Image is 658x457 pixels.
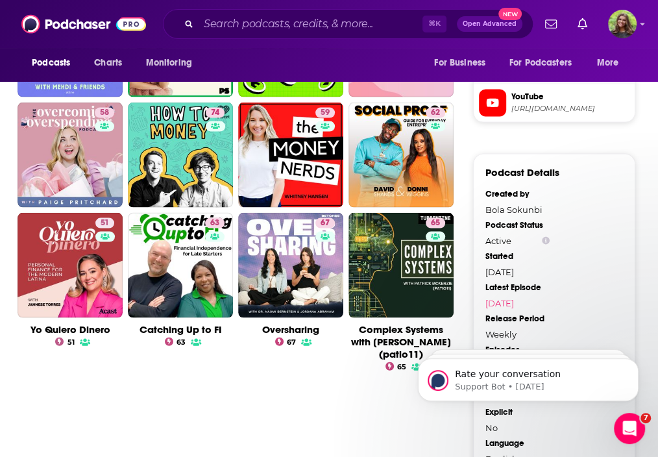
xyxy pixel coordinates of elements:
[238,103,343,208] a: 59
[321,217,330,230] span: 67
[425,51,502,75] button: open menu
[287,340,296,345] span: 67
[211,106,219,119] span: 74
[485,267,550,277] div: [DATE]
[348,103,454,208] a: 62
[509,54,572,72] span: For Podcasters
[431,217,440,230] span: 65
[145,54,191,72] span: Monitoring
[315,218,335,228] a: 67
[397,364,406,370] span: 65
[572,13,592,35] a: Show notifications dropdown
[614,413,645,444] iframe: Intercom live chat
[18,213,123,318] a: 51
[457,16,522,32] button: Open AdvancedNew
[511,104,629,114] span: https://www.youtube.com/@Clevergirlfinance
[485,438,550,449] div: Language
[498,8,522,20] span: New
[640,413,651,423] span: 7
[485,298,550,308] a: [DATE]
[199,14,422,34] input: Search podcasts, credits, & more...
[238,323,343,336] div: Oversharing
[128,323,233,336] div: Catching Up to FI
[95,218,114,228] a: 51
[101,217,109,230] span: 51
[485,220,550,230] div: Podcast Status
[238,213,343,318] a: 67
[426,108,445,118] a: 62
[55,338,75,346] a: 51
[94,54,122,72] span: Charts
[485,329,550,340] div: Weekly
[177,340,186,345] span: 63
[95,108,114,118] a: 58
[165,338,186,346] a: 63
[86,51,130,75] a: Charts
[210,217,219,230] span: 63
[463,21,517,27] span: Open Advanced
[100,106,109,119] span: 58
[32,54,70,72] span: Podcasts
[23,51,87,75] button: open menu
[608,10,637,38] img: User Profile
[485,423,550,433] div: No
[485,189,550,199] div: Created by
[597,54,619,72] span: More
[501,51,591,75] button: open menu
[136,51,208,75] button: open menu
[18,323,123,336] div: Yo Quiero Dinero
[348,323,454,360] div: Complex Systems with [PERSON_NAME] (patio11)
[348,213,454,318] a: 65
[398,331,658,422] iframe: Intercom notifications message
[128,103,233,208] a: 74
[485,204,550,215] div: Bola Sokunbi
[608,10,637,38] button: Show profile menu
[540,13,562,35] a: Show notifications dropdown
[511,91,629,103] span: YouTube
[321,106,330,119] span: 59
[485,236,550,246] div: Active
[485,282,550,293] div: Latest Episode
[542,236,550,246] button: Show Info
[426,218,445,228] a: 65
[485,166,559,179] h3: Podcast Details
[21,12,146,36] img: Podchaser - Follow, Share and Rate Podcasts
[315,108,335,118] a: 59
[18,103,123,208] a: 58
[205,218,225,228] a: 63
[67,340,75,345] span: 51
[385,362,407,371] a: 65
[128,213,233,318] a: 63
[163,9,533,39] div: Search podcasts, credits, & more...
[275,338,297,346] a: 67
[422,16,446,32] span: ⌘ K
[588,51,635,75] button: open menu
[479,90,629,117] a: YouTube[URL][DOMAIN_NAME]
[431,106,440,119] span: 62
[434,54,485,72] span: For Business
[485,314,550,324] div: Release Period
[485,251,550,262] div: Started
[206,108,225,118] a: 74
[608,10,637,38] span: Logged in as reagan34226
